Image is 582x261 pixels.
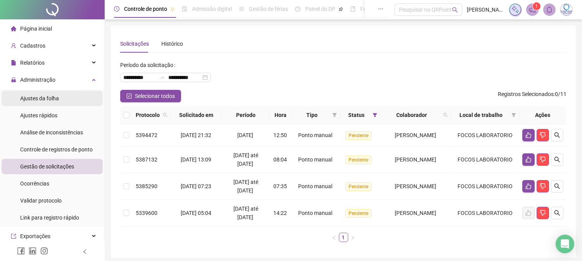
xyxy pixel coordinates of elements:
span: Link para registro rápido [20,215,79,221]
span: check-square [126,93,132,99]
span: to [159,74,165,81]
span: dislike [540,132,546,138]
span: 5387132 [136,156,157,163]
span: Pendente [345,131,371,140]
span: left [332,235,337,240]
li: 1 [339,233,348,242]
span: 5394472 [136,132,157,138]
span: book [350,6,356,12]
button: left [330,233,339,242]
span: bell [546,6,553,13]
span: user-add [11,43,16,48]
span: Análise de inconsistências [20,129,83,136]
li: Próxima página [348,233,357,242]
span: [PERSON_NAME] [395,210,436,216]
span: 07:35 [273,183,287,189]
a: 1 [339,233,348,242]
span: search [554,210,560,216]
span: pushpin [170,7,175,12]
span: home [11,26,16,31]
span: Pendente [345,209,371,218]
sup: 1 [533,2,541,10]
span: search [554,156,560,163]
span: instagram [40,247,48,255]
span: export [11,234,16,239]
td: FOCOS LABORATORIO [451,200,519,227]
span: Colaborador [383,111,440,119]
span: [DATE] 05:04 [181,210,211,216]
span: Ponto manual [298,156,332,163]
span: Local de trabalho [454,111,508,119]
span: Admissão digital [192,6,232,12]
span: search [163,113,168,117]
span: : 0 / 11 [498,90,566,102]
th: Período [221,106,270,124]
span: like [525,132,532,138]
span: search [554,132,560,138]
span: Ponto manual [298,183,332,189]
span: [DATE] 07:23 [181,183,211,189]
span: Painel do DP [305,6,335,12]
span: Protocolo [136,111,160,119]
span: Ajustes da folha [20,95,59,101]
span: Tipo [295,111,329,119]
span: Relatórios [20,60,45,66]
span: search [442,109,449,121]
span: 08:04 [273,156,287,163]
span: Ocorrências [20,180,49,187]
span: pushpin [338,7,343,12]
span: [PERSON_NAME] [395,156,436,163]
span: like [525,156,532,163]
span: [DATE] até [DATE] [233,152,258,167]
span: sun [239,6,244,12]
span: dislike [540,210,546,216]
span: 5385290 [136,183,157,189]
span: Cadastros [20,43,45,49]
span: search [161,109,169,121]
img: 30777 [561,4,572,15]
span: Gestão de férias [249,6,288,12]
span: file [11,60,16,65]
span: [DATE] 13:09 [181,156,211,163]
span: [DATE] até [DATE] [233,206,258,220]
span: dislike [540,183,546,189]
button: Selecionar todos [120,90,181,102]
span: facebook [17,247,25,255]
td: FOCOS LABORATORIO [451,124,519,146]
span: filter [373,113,377,117]
img: sparkle-icon.fc2bf0ac1784a2077858766a79e2daf3.svg [511,5,520,14]
span: ellipsis [378,6,383,12]
span: [PERSON_NAME] [395,132,436,138]
div: Solicitações [120,39,149,48]
span: search [452,7,458,13]
span: filter [511,113,516,117]
span: Administração [20,77,55,83]
span: [PERSON_NAME] [395,183,436,189]
span: Exportações [20,233,50,239]
span: 14:22 [273,210,287,216]
span: clock-circle [114,6,119,12]
span: Pendente [345,156,371,164]
th: Solicitado em [171,106,221,124]
li: Página anterior [330,233,339,242]
span: filter [371,109,379,121]
span: Ponto manual [298,132,332,138]
div: Open Intercom Messenger [556,235,574,253]
th: Hora [270,106,292,124]
span: Registros Selecionados [498,91,554,97]
span: Folha de pagamento [360,6,410,12]
span: filter [510,109,518,121]
span: [DATE] até [DATE] [233,179,258,194]
span: [DATE] 21:32 [181,132,211,138]
span: file-done [182,6,187,12]
div: Ações [522,111,563,119]
span: dashboard [295,6,300,12]
span: Controle de registros de ponto [20,146,93,153]
span: 1 [535,3,538,9]
span: filter [331,109,338,121]
span: Pendente [345,182,371,191]
td: FOCOS LABORATORIO [451,173,519,200]
td: FOCOS LABORATORIO [451,146,519,173]
span: dislike [540,156,546,163]
span: filter [332,113,337,117]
